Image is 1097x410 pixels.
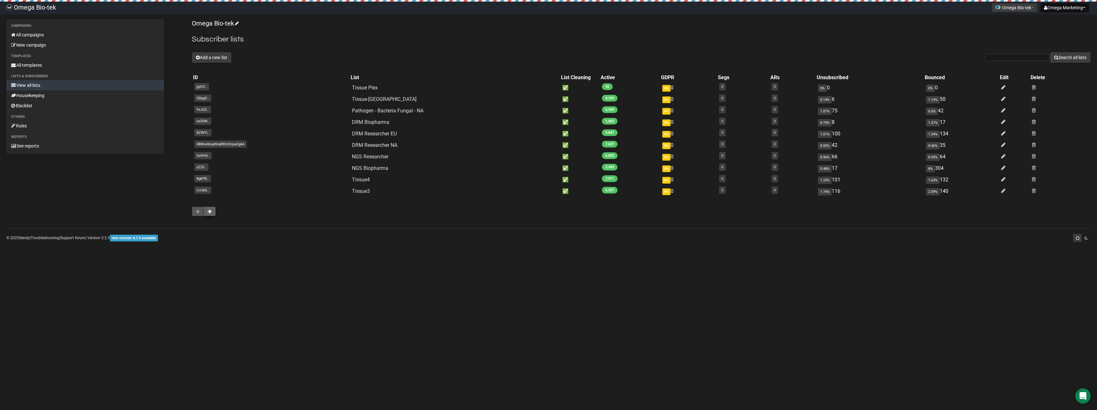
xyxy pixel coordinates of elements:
[926,177,940,184] span: 1.63%
[352,108,424,114] a: Pathogen - Bacteria Fungal - NA
[352,96,416,102] a: Tissue-[GEOGRAPHIC_DATA]
[662,142,671,149] span: 0%
[774,142,776,146] a: 0
[818,177,832,184] span: 1.25%
[19,236,30,240] a: Sendy
[815,117,923,128] td: 8
[351,74,553,81] div: List
[815,105,923,117] td: 75
[194,186,211,194] span: LUJaQ..
[560,186,599,197] td: ✅
[1031,74,1084,81] div: Delete
[194,95,211,102] span: GDpgC..
[923,94,999,105] td: 50
[561,74,593,81] div: List Cleaning
[192,73,349,82] th: ID: No sort applied, sorting is disabled
[769,73,815,82] th: ARs: No sort applied, activate to apply an ascending sort
[926,119,940,126] span: 1.57%
[923,140,999,151] td: 35
[660,174,717,186] td: 0
[818,85,827,92] span: 0%
[770,74,809,81] div: ARs
[923,128,999,140] td: 134
[194,83,209,90] span: jjpO2..
[923,105,999,117] td: 42
[721,85,723,89] a: 0
[923,163,999,174] td: 304
[815,73,923,82] th: Unsubscribed: No sort applied, activate to apply an ascending sort
[1029,73,1091,82] th: Delete: No sort applied, activate to apply an ascending sort
[662,96,671,103] span: 0%
[6,22,164,30] li: Campaigns
[923,82,999,94] td: 0
[721,108,723,112] a: 0
[926,131,940,138] span: 1.34%
[923,186,999,197] td: 140
[601,74,653,81] div: Active
[660,82,717,94] td: 0
[6,133,164,141] li: Reports
[602,129,618,136] span: 9,847
[352,188,370,194] a: Tissue3
[721,142,723,146] a: 0
[815,82,923,94] td: 0
[926,85,935,92] span: 0%
[923,73,999,82] th: Bounced: No sort applied, sorting is disabled
[560,174,599,186] td: ✅
[923,174,999,186] td: 132
[602,95,618,102] span: 4,355
[999,73,1029,82] th: Edit: No sort applied, sorting is disabled
[560,73,599,82] th: List Cleaning: No sort applied, activate to apply an ascending sort
[923,151,999,163] td: 64
[926,165,935,172] span: 8%
[721,131,723,135] a: 0
[992,3,1037,12] button: Omega Bio-tek
[194,175,211,182] span: 8gkPB..
[815,186,923,197] td: 116
[560,94,599,105] td: ✅
[194,106,211,113] span: FeJUZ..
[602,141,618,148] span: 7,637
[660,151,717,163] td: 0
[660,73,717,82] th: GDPR: No sort applied, activate to apply an ascending sort
[660,186,717,197] td: 0
[602,152,618,159] span: 6,825
[6,4,12,10] img: 1701ad020795bef423df3e17313bb685
[815,140,923,151] td: 42
[717,73,769,82] th: Segs: No sort applied, activate to apply an ascending sort
[352,165,388,171] a: NGS Biopharma
[60,236,85,240] a: Support forum
[6,90,164,101] a: Housekeeping
[818,119,832,126] span: 0.75%
[193,74,348,81] div: ID
[661,74,710,81] div: GDPR
[926,108,938,115] span: 0.6%
[774,131,776,135] a: 0
[926,96,940,103] span: 1.14%
[817,74,917,81] div: Unsubscribed
[774,108,776,112] a: 0
[6,30,164,40] a: All campaigns
[192,19,238,27] a: Omega Bio-tek
[192,34,1091,45] h2: Subscriber lists
[662,188,671,195] span: 0%
[602,106,618,113] span: 6,929
[923,117,999,128] td: 17
[660,140,717,151] td: 0
[6,40,164,50] a: New campaign
[818,131,832,138] span: 1.01%
[721,119,723,123] a: 0
[818,96,832,103] span: 0.14%
[560,82,599,94] td: ✅
[662,108,671,115] span: 0%
[660,94,717,105] td: 0
[662,177,671,184] span: 0%
[1050,52,1091,63] button: Search all lists
[818,154,832,161] span: 0.96%
[194,129,212,136] span: BZWYi..
[925,74,998,81] div: Bounced
[815,94,923,105] td: 6
[560,117,599,128] td: ✅
[1000,74,1028,81] div: Edit
[660,128,717,140] td: 0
